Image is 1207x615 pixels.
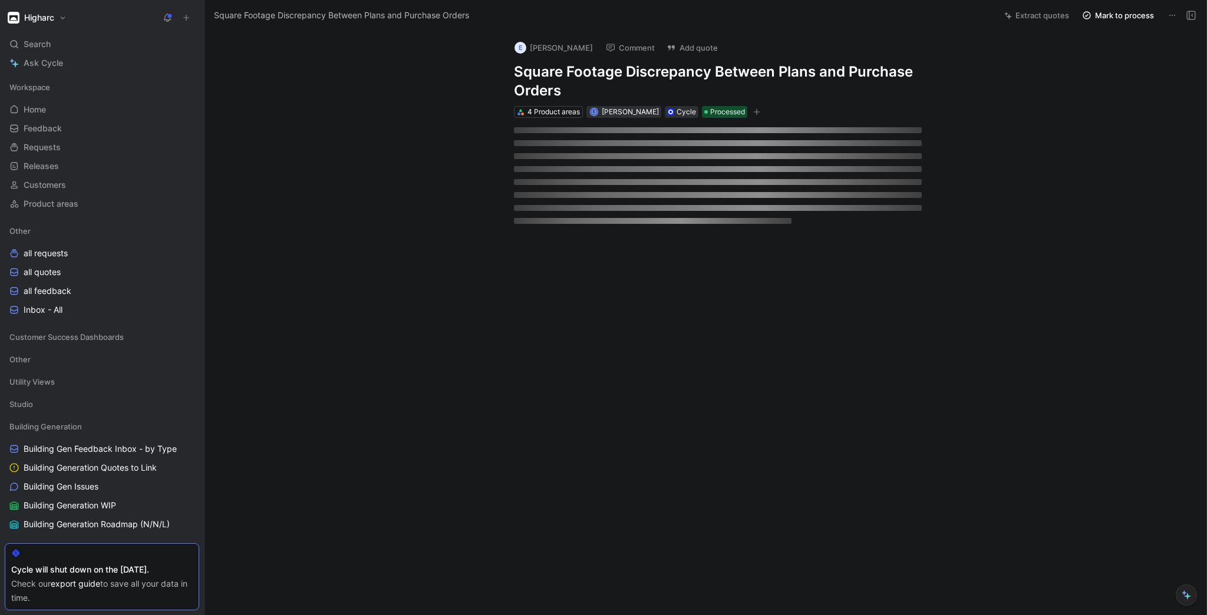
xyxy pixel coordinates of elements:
[5,515,199,533] a: Building Generation Roadmap (N/N/L)
[5,282,199,300] a: all feedback
[24,518,170,530] span: Building Generation Roadmap (N/N/L)
[5,373,199,391] div: Utility Views
[5,301,199,319] a: Inbox - All
[24,141,61,153] span: Requests
[9,225,31,237] span: Other
[601,39,660,56] button: Comment
[5,351,199,368] div: Other
[5,459,199,477] a: Building Generation Quotes to Link
[5,9,70,26] button: HigharcHigharc
[24,12,54,23] h1: Higharc
[24,462,157,474] span: Building Generation Quotes to Link
[5,35,199,53] div: Search
[5,222,199,319] div: Otherall requestsall quotesall feedbackInbox - All
[214,8,469,22] span: Square Footage Discrepancy Between Plans and Purchase Orders
[9,376,55,388] span: Utility Views
[5,54,199,72] a: Ask Cycle
[5,263,199,281] a: all quotes
[5,328,199,349] div: Customer Success Dashboards
[5,373,199,394] div: Utility Views
[24,500,116,511] span: Building Generation WIP
[1077,7,1159,24] button: Mark to process
[527,106,580,118] div: 4 Product areas
[5,351,199,372] div: Other
[5,222,199,240] div: Other
[24,179,66,191] span: Customers
[514,62,922,100] h1: Square Footage Discrepancy Between Plans and Purchase Orders
[9,421,82,432] span: Building Generation
[24,104,46,115] span: Home
[677,106,696,118] div: Cycle
[9,331,124,343] span: Customer Success Dashboards
[5,244,199,262] a: all requests
[9,81,50,93] span: Workspace
[24,56,63,70] span: Ask Cycle
[661,39,723,56] button: Add quote
[11,563,193,577] div: Cycle will shut down on the [DATE].
[24,198,78,210] span: Product areas
[5,120,199,137] a: Feedback
[5,176,199,194] a: Customers
[515,42,526,54] div: E
[710,106,745,118] span: Processed
[24,266,61,278] span: all quotes
[24,160,59,172] span: Releases
[24,123,62,134] span: Feedback
[5,195,199,213] a: Product areas
[24,304,62,316] span: Inbox - All
[5,157,199,175] a: Releases
[509,39,598,57] button: E[PERSON_NAME]
[5,101,199,118] a: Home
[24,247,68,259] span: all requests
[5,395,199,416] div: Studio
[5,418,199,435] div: Building Generation
[8,12,19,24] img: Higharc
[24,285,71,297] span: all feedback
[9,353,31,365] span: Other
[5,418,199,533] div: Building GenerationBuilding Gen Feedback Inbox - by TypeBuilding Generation Quotes to LinkBuildin...
[24,37,51,51] span: Search
[5,78,199,96] div: Workspace
[5,138,199,156] a: Requests
[24,443,177,455] span: Building Gen Feedback Inbox - by Type
[602,107,659,116] span: [PERSON_NAME]
[5,440,199,458] a: Building Gen Feedback Inbox - by Type
[9,398,33,410] span: Studio
[5,478,199,495] a: Building Gen Issues
[24,481,98,492] span: Building Gen Issues
[5,497,199,514] a: Building Generation WIP
[11,577,193,605] div: Check our to save all your data in time.
[702,106,747,118] div: Processed
[5,328,199,346] div: Customer Success Dashboards
[5,395,199,413] div: Studio
[591,109,597,115] div: E
[999,7,1074,24] button: Extract quotes
[51,578,100,588] a: export guide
